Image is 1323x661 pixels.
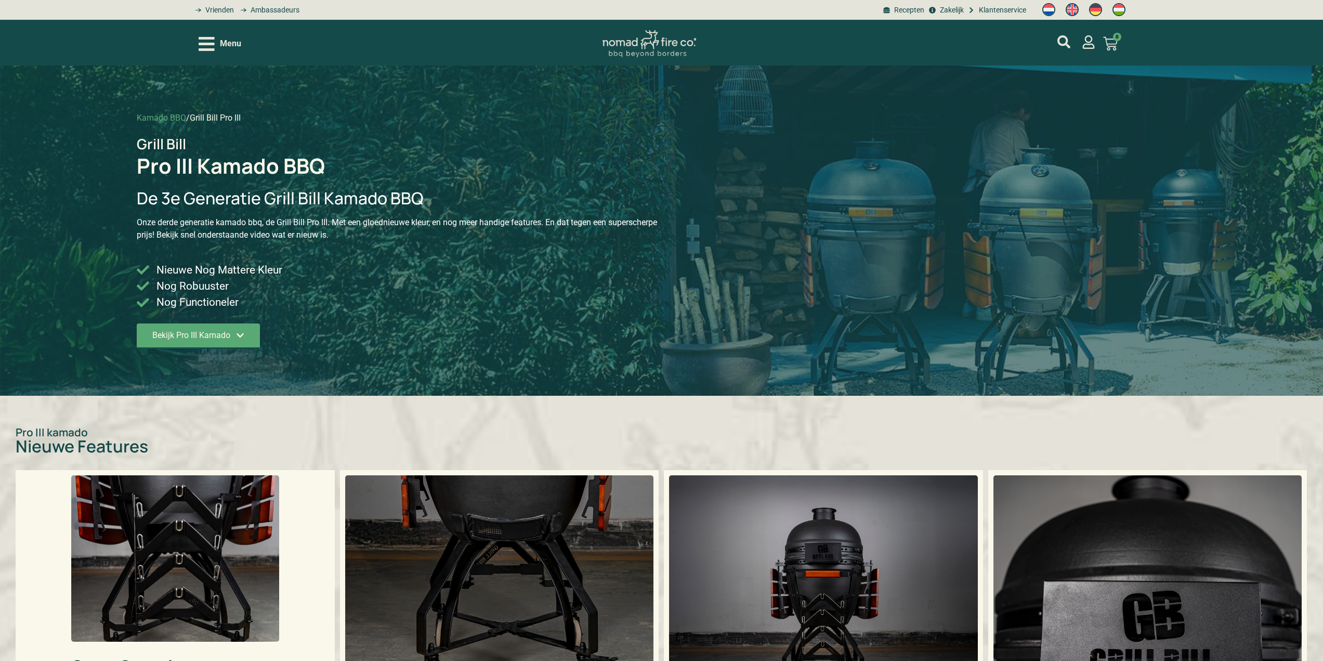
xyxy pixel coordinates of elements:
[976,5,1026,16] span: Klantenservice
[71,475,279,642] img: Grill Bill Grate Organizer
[199,35,241,53] div: Open/Close Menu
[1107,1,1131,19] a: Switch to Hongaars
[16,438,1307,455] h2: Nieuwe Features
[892,5,924,16] span: Recepten
[220,37,241,50] span: Menu
[937,5,964,16] span: Zakelijk
[1082,35,1095,49] a: mijn account
[154,262,282,278] span: Nieuwe Nog Mattere Kleur
[1057,35,1070,48] a: mijn account
[1066,3,1079,16] img: Engels
[152,331,230,340] span: Bekijk Pro III Kamado
[1112,3,1125,16] img: Hongaars
[16,427,1307,438] p: Pro III kamado
[927,5,963,16] a: grill bill zakeljk
[137,323,260,349] a: Bekijk Pro III Kamado
[192,5,234,16] a: grill bill vrienden
[137,216,662,241] p: Onze derde generatie kamado bbq, de Grill Bill Pro III. Met een gloednieuwe kleur, en nog meer ha...
[137,134,186,153] span: Grill Bill
[1042,3,1055,16] img: Nederlands
[1060,1,1084,19] a: Switch to Engels
[237,5,299,16] a: grill bill ambassadors
[882,5,924,16] a: BBQ recepten
[203,5,234,16] span: Vrienden
[137,155,325,176] h1: Pro III Kamado BBQ
[248,5,299,16] span: Ambassadeurs
[1091,30,1130,57] a: 0
[1084,1,1107,19] a: Switch to Duits
[1113,33,1121,41] span: 0
[137,188,662,208] h2: De 3e Generatie Grill Bill Kamado BBQ
[190,113,241,123] span: Grill Bill Pro III
[137,112,241,124] nav: breadcrumbs
[154,278,229,294] span: Nog Robuuster
[966,5,1026,16] a: grill bill klantenservice
[186,113,190,123] span: /
[154,294,239,310] span: Nog Functioneler
[1089,3,1102,16] img: Duits
[602,30,696,58] img: Nomad Logo
[137,113,186,123] a: Kamado BBQ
